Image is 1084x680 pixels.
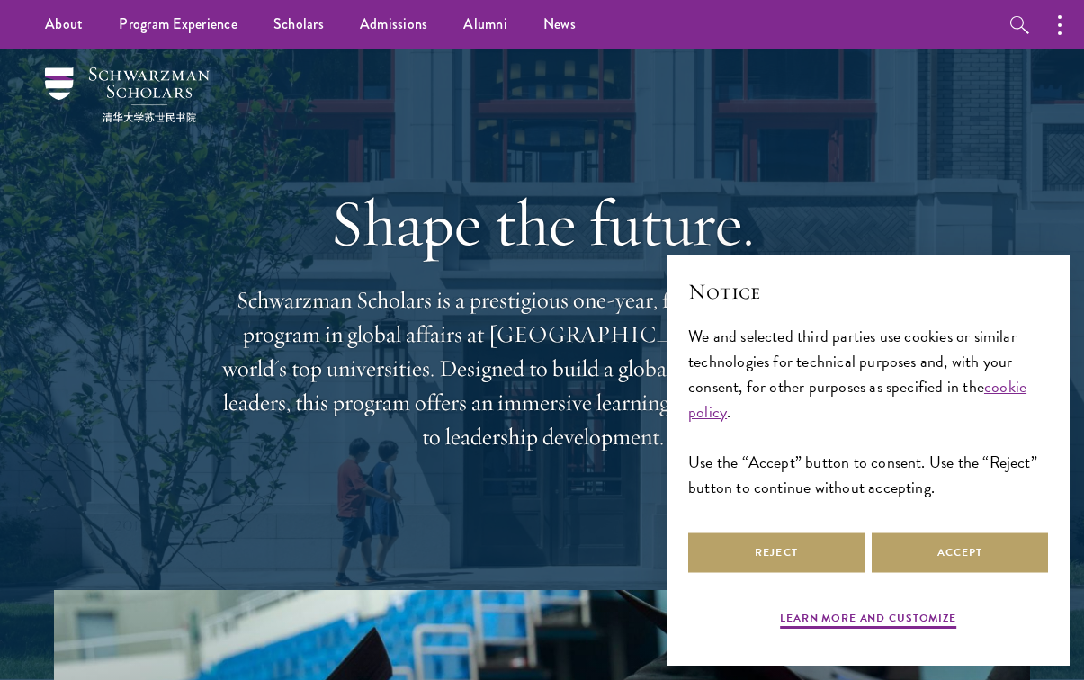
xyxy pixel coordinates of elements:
[688,532,865,573] button: Reject
[688,276,1048,307] h2: Notice
[688,374,1026,424] a: cookie policy
[45,67,210,122] img: Schwarzman Scholars
[780,610,956,631] button: Learn more and customize
[219,185,866,261] h1: Shape the future.
[872,532,1048,573] button: Accept
[219,283,866,454] p: Schwarzman Scholars is a prestigious one-year, fully funded master’s program in global affairs at...
[688,324,1048,501] div: We and selected third parties use cookies or similar technologies for technical purposes and, wit...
